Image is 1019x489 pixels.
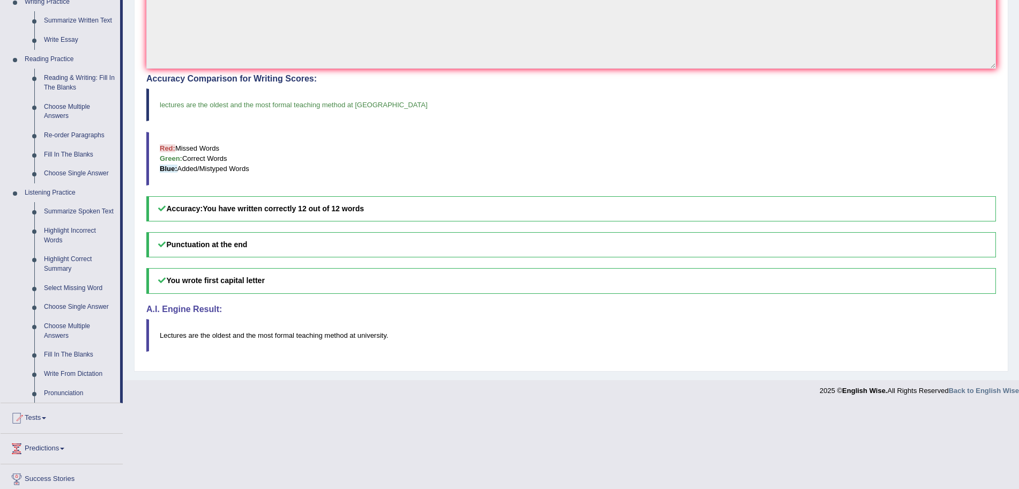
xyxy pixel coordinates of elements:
[246,331,256,339] span: the
[949,387,1019,395] a: Back to English Wise
[39,298,120,317] a: Choose Single Answer
[160,165,177,173] b: Blue:
[39,279,120,298] a: Select Missing Word
[1,403,123,430] a: Tests
[275,331,294,339] span: formal
[39,69,120,97] a: Reading & Writing: Fill In The Blanks
[233,331,244,339] span: and
[39,317,120,345] a: Choose Multiple Answers
[39,31,120,50] a: Write Essay
[39,98,120,126] a: Choose Multiple Answers
[349,331,355,339] span: at
[146,196,996,221] h5: Accuracy:
[160,101,428,109] span: lectures are the oldest and the most formal teaching method at [GEOGRAPHIC_DATA]
[39,250,120,278] a: Highlight Correct Summary
[39,384,120,403] a: Pronunciation
[296,331,323,339] span: teaching
[39,365,120,384] a: Write From Dictation
[39,126,120,145] a: Re-order Paragraphs
[212,331,231,339] span: oldest
[160,331,187,339] span: Lectures
[200,331,210,339] span: the
[842,387,887,395] strong: English Wise.
[39,145,120,165] a: Fill In The Blanks
[39,11,120,31] a: Summarize Written Text
[189,331,199,339] span: are
[146,132,996,185] blockquote: Missed Words Correct Words Added/Mistyped Words
[146,232,996,257] h5: Punctuation at the end
[203,204,364,213] b: You have written correctly 12 out of 12 words
[820,380,1019,396] div: 2025 © All Rights Reserved
[20,50,120,69] a: Reading Practice
[39,345,120,365] a: Fill In The Blanks
[146,268,996,293] h5: You wrote first capital letter
[146,305,996,314] h4: A.I. Engine Result:
[146,319,996,352] blockquote: .
[258,331,273,339] span: most
[1,434,123,461] a: Predictions
[324,331,347,339] span: method
[160,144,175,152] b: Red:
[146,74,996,84] h4: Accuracy Comparison for Writing Scores:
[39,202,120,221] a: Summarize Spoken Text
[20,183,120,203] a: Listening Practice
[39,221,120,250] a: Highlight Incorrect Words
[39,164,120,183] a: Choose Single Answer
[358,331,386,339] span: university
[160,154,182,162] b: Green:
